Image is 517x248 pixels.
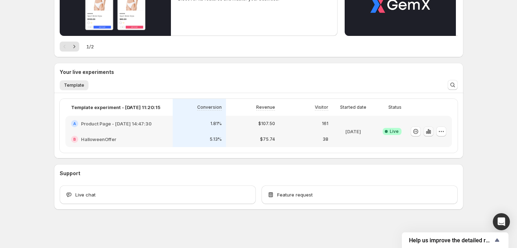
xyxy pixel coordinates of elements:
span: Live [390,129,399,134]
button: Show survey - Help us improve the detailed report for A/B campaigns [409,236,501,244]
span: Template [64,82,84,88]
p: 161 [322,121,328,126]
span: 1 / 2 [86,43,94,50]
h2: HalloweenOffer [81,136,116,143]
p: 38 [323,136,328,142]
p: [DATE] [345,128,361,135]
p: Started date [340,104,366,110]
button: Next [69,42,79,52]
p: $107.50 [258,121,275,126]
nav: Pagination [60,42,79,52]
span: Help us improve the detailed report for A/B campaigns [409,237,493,244]
h2: A [73,122,76,126]
h3: Your live experiments [60,69,114,76]
p: 1.81% [210,121,222,126]
p: Conversion [197,104,222,110]
p: Revenue [256,104,275,110]
h2: B [73,137,76,141]
h3: Support [60,170,80,177]
button: Search and filter results [448,80,458,90]
p: Status [388,104,402,110]
p: Template experiment - [DATE] 11:20:15 [71,104,160,111]
p: $75.74 [260,136,275,142]
h2: Product Page - [DATE] 14:47:30 [81,120,152,127]
p: 5.13% [210,136,222,142]
div: Open Intercom Messenger [493,213,510,230]
span: Feature request [277,191,313,198]
p: Visitor [315,104,328,110]
span: Live chat [75,191,96,198]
